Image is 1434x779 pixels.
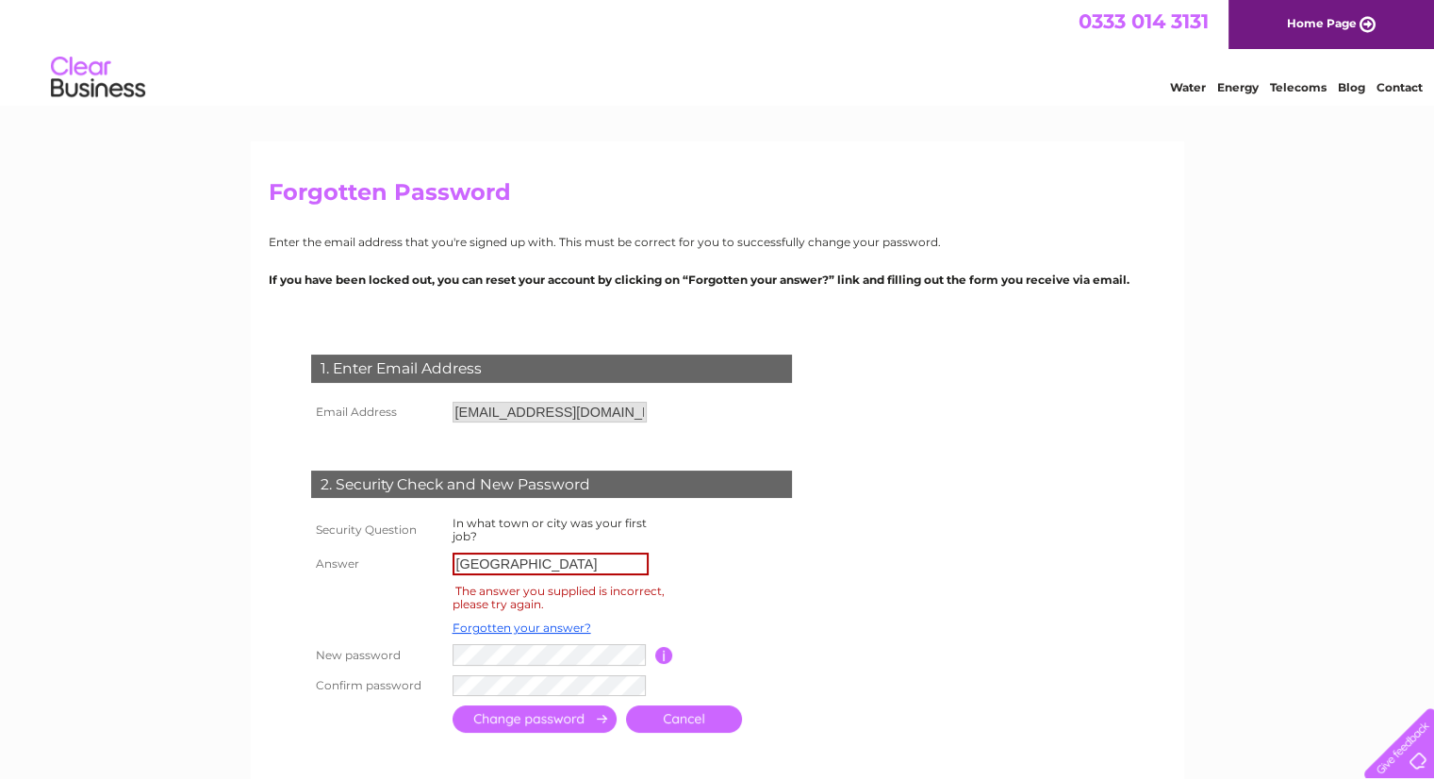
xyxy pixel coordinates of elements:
th: Answer [306,548,448,580]
input: Information [655,647,673,664]
input: Submit [453,705,617,733]
th: Security Question [306,512,448,548]
a: Blog [1338,80,1365,94]
h2: Forgotten Password [269,179,1166,215]
label: In what town or city was your first job? [453,516,647,543]
a: Contact [1376,80,1423,94]
div: Clear Business is a trading name of Verastar Limited (registered in [GEOGRAPHIC_DATA] No. 3667643... [272,10,1163,91]
a: Energy [1217,80,1259,94]
th: New password [306,639,448,670]
a: Telecoms [1270,80,1327,94]
p: Enter the email address that you're signed up with. This must be correct for you to successfully ... [269,233,1166,251]
div: The answer you supplied is incorrect, please try again. [453,581,665,614]
a: Cancel [626,705,742,733]
p: If you have been locked out, you can reset your account by clicking on “Forgotten your answer?” l... [269,271,1166,289]
div: 2. Security Check and New Password [311,471,792,499]
a: Forgotten your answer? [453,621,591,635]
div: 1. Enter Email Address [311,355,792,383]
a: Water [1170,80,1206,94]
th: Confirm password [306,671,448,701]
img: logo.png [50,49,146,107]
a: 0333 014 3131 [1079,9,1209,33]
th: Email Address [306,397,448,427]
